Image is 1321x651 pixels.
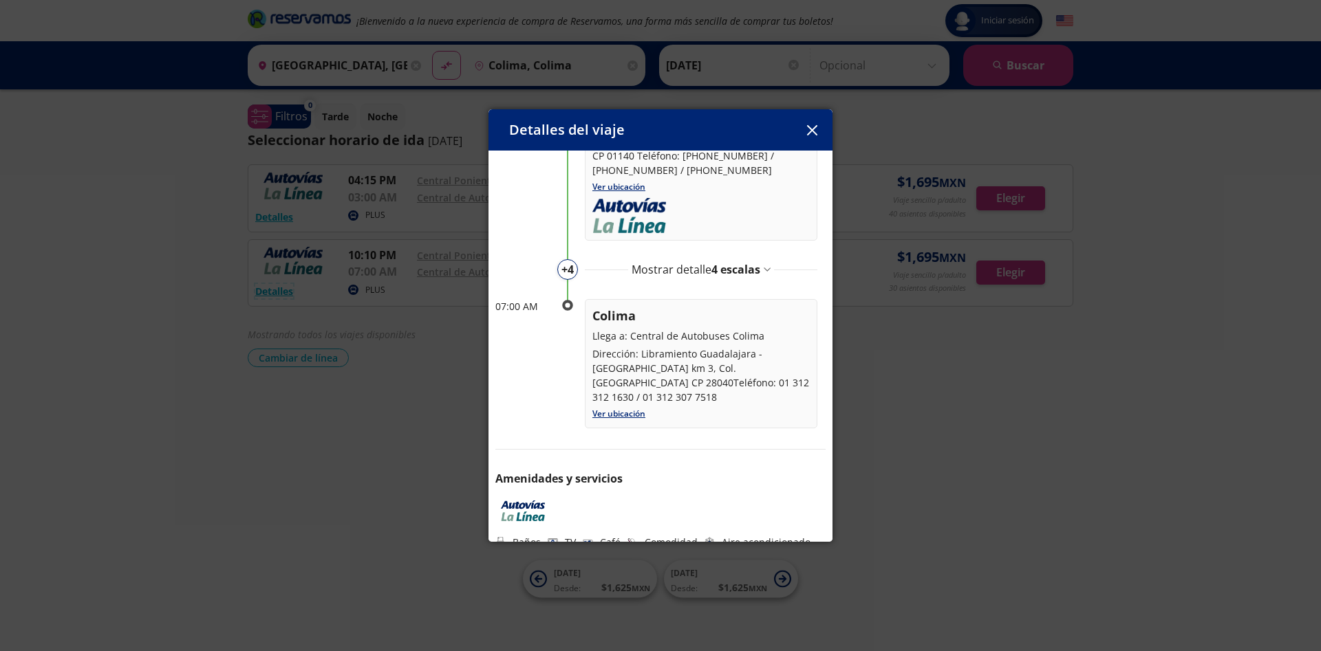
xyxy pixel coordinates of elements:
span: 4 escalas [711,262,760,277]
p: Café [600,535,621,549]
button: Mostrar detalle4 escalas [632,261,771,278]
p: Llega a: Central de Autobuses Colima [592,329,810,343]
a: Ver ubicación [592,181,645,192]
img: Logo_Autovias_LaLinea_VERT.png [592,198,666,232]
p: Colima [592,307,810,325]
p: Mostrar detalle [632,261,760,278]
a: Ver ubicación [592,408,645,419]
p: 07:00 AM [495,299,550,313]
img: AUTOVÍAS Y LA LÍNEA [495,500,550,521]
p: Baños [513,535,541,549]
p: Comodidad [645,535,698,549]
p: Dirección: Libramiento Guadalajara - [GEOGRAPHIC_DATA] km 3, Col. [GEOGRAPHIC_DATA] CP 28040Teléf... [592,346,810,404]
p: Detalles del viaje [509,120,625,140]
p: Aire acondicionado [722,535,810,549]
p: + 4 [561,261,574,278]
p: Dirección: [STREET_ADDRESS] Real del Monte CP 01140 Teléfono: [PHONE_NUMBER] / [PHONE_NUMBER] / [... [592,134,810,177]
p: Amenidades y servicios [495,470,826,487]
p: TV [565,535,576,549]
